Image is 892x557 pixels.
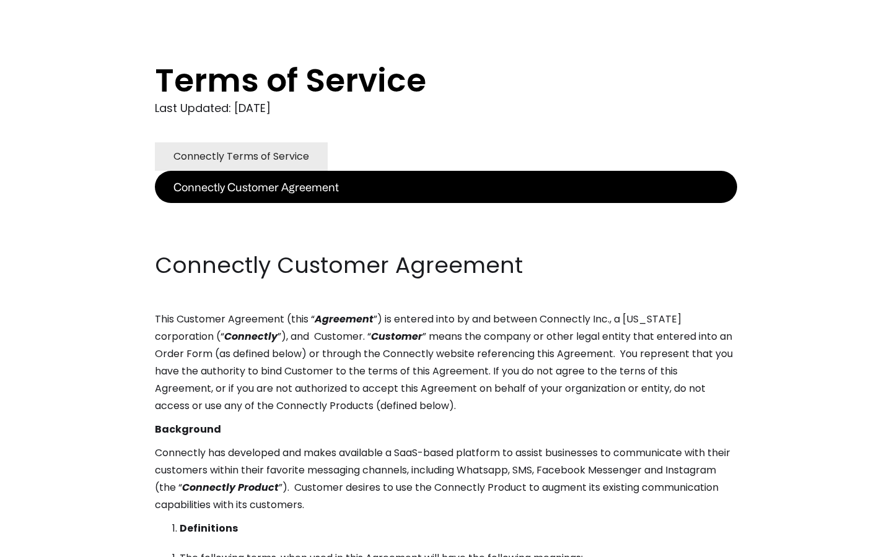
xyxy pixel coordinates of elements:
[315,312,374,326] em: Agreement
[155,444,737,514] p: Connectly has developed and makes available a SaaS-based platform to assist businesses to communi...
[180,521,238,535] strong: Definitions
[155,62,688,99] h1: Terms of Service
[371,329,422,343] em: Customer
[155,203,737,220] p: ‍
[155,227,737,244] p: ‍
[155,99,737,118] div: Last Updated: [DATE]
[155,250,737,281] h2: Connectly Customer Agreement
[155,422,221,436] strong: Background
[224,329,278,343] em: Connectly
[173,148,309,165] div: Connectly Terms of Service
[182,480,279,494] em: Connectly Product
[155,311,737,415] p: This Customer Agreement (this “ ”) is entered into by and between Connectly Inc., a [US_STATE] co...
[173,178,339,196] div: Connectly Customer Agreement
[25,535,74,553] ul: Language list
[12,534,74,553] aside: Language selected: English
